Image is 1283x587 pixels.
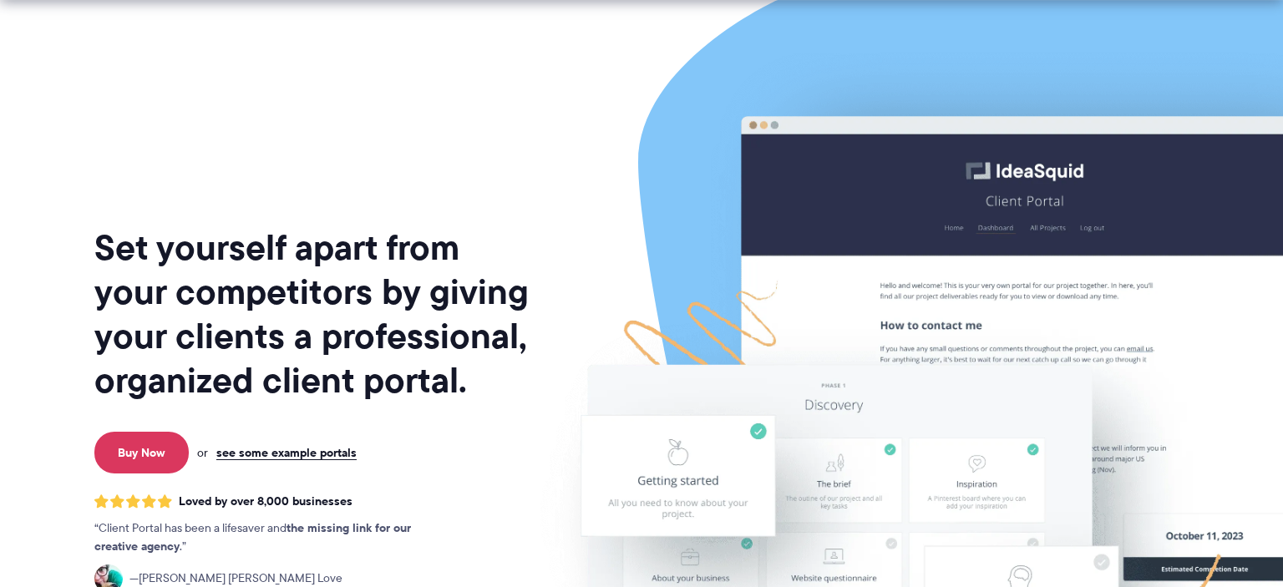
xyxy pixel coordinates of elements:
a: Buy Now [94,432,189,473]
span: or [197,445,208,460]
h1: Set yourself apart from your competitors by giving your clients a professional, organized client ... [94,225,532,402]
a: see some example portals [216,445,357,460]
p: Client Portal has been a lifesaver and . [94,519,445,556]
strong: the missing link for our creative agency [94,519,411,555]
span: Loved by over 8,000 businesses [179,494,352,509]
